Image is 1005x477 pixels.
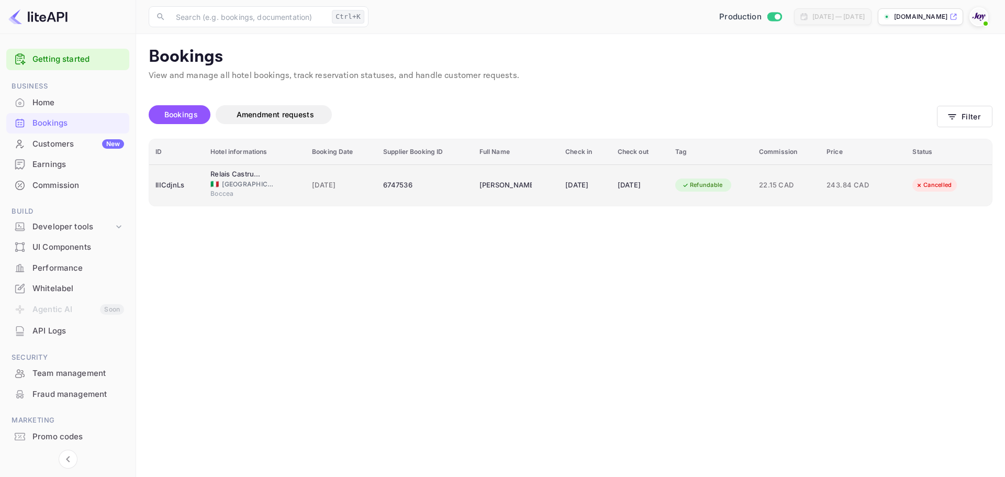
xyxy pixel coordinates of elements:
span: Boccea [210,189,263,198]
a: Fraud management [6,384,129,404]
table: booking table [149,139,992,206]
div: Promo codes [32,431,124,443]
span: [GEOGRAPHIC_DATA] [222,180,274,189]
th: Price [820,139,906,165]
div: Fraud management [6,384,129,405]
th: Check in [559,139,611,165]
span: Bookings [164,110,198,119]
div: Bookings [32,117,124,129]
a: Performance [6,258,129,278]
a: Earnings [6,154,129,174]
p: View and manage all hotel bookings, track reservation statuses, and handle customer requests. [149,70,992,82]
p: Bookings [149,47,992,68]
div: Earnings [32,159,124,171]
div: Home [32,97,124,109]
th: Status [906,139,992,165]
div: [DATE] — [DATE] [812,12,865,21]
span: Business [6,81,129,92]
div: UI Components [6,237,129,258]
div: Team management [32,368,124,380]
th: Check out [611,139,669,165]
div: [DATE] [565,177,605,194]
a: Home [6,93,129,112]
th: Full Name [473,139,559,165]
div: account-settings tabs [149,105,937,124]
a: CustomersNew [6,134,129,153]
div: New [102,139,124,149]
a: Bookings [6,113,129,132]
div: Commission [6,175,129,196]
div: Ctrl+K [332,10,364,24]
div: Performance [6,258,129,279]
div: Commission [32,180,124,192]
div: Cancelled [909,179,958,192]
span: 243.84 CAD [827,180,879,191]
div: Home [6,93,129,113]
div: Developer tools [6,218,129,236]
a: Team management [6,363,129,383]
span: Amendment requests [237,110,314,119]
div: Performance [32,262,124,274]
div: llICdjnLs [155,177,198,194]
a: Promo codes [6,427,129,446]
div: Refundable [675,179,730,192]
th: Tag [669,139,753,165]
div: Team management [6,363,129,384]
a: Commission [6,175,129,195]
span: Production [719,11,762,23]
th: Booking Date [306,139,377,165]
p: [DOMAIN_NAME] [894,12,947,21]
th: Hotel informations [204,139,306,165]
span: 22.15 CAD [759,180,814,191]
img: LiteAPI logo [8,8,68,25]
div: API Logs [6,321,129,341]
div: Conor Boyle [479,177,532,194]
div: Switch to Sandbox mode [715,11,786,23]
div: Promo codes [6,427,129,447]
div: Fraud management [32,389,124,401]
div: [DATE] [618,177,663,194]
div: Whitelabel [6,279,129,299]
input: Search (e.g. bookings, documentation) [170,6,328,27]
div: API Logs [32,325,124,337]
div: Developer tools [32,221,114,233]
th: Supplier Booking ID [377,139,473,165]
div: 6747536 [383,177,467,194]
div: Relais Castrum Boccea [210,169,263,180]
div: UI Components [32,241,124,253]
span: [DATE] [312,180,371,191]
span: Marketing [6,415,129,426]
a: UI Components [6,237,129,257]
a: API Logs [6,321,129,340]
div: Getting started [6,49,129,70]
button: Collapse navigation [59,450,77,469]
a: Whitelabel [6,279,129,298]
div: Whitelabel [32,283,124,295]
span: Security [6,352,129,363]
th: Commission [753,139,820,165]
div: CustomersNew [6,134,129,154]
span: Italy [210,181,219,187]
th: ID [149,139,204,165]
a: Getting started [32,53,124,65]
div: Earnings [6,154,129,175]
div: Customers [32,138,124,150]
div: Bookings [6,113,129,134]
button: Filter [937,106,992,127]
span: Build [6,206,129,217]
img: With Joy [970,8,987,25]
